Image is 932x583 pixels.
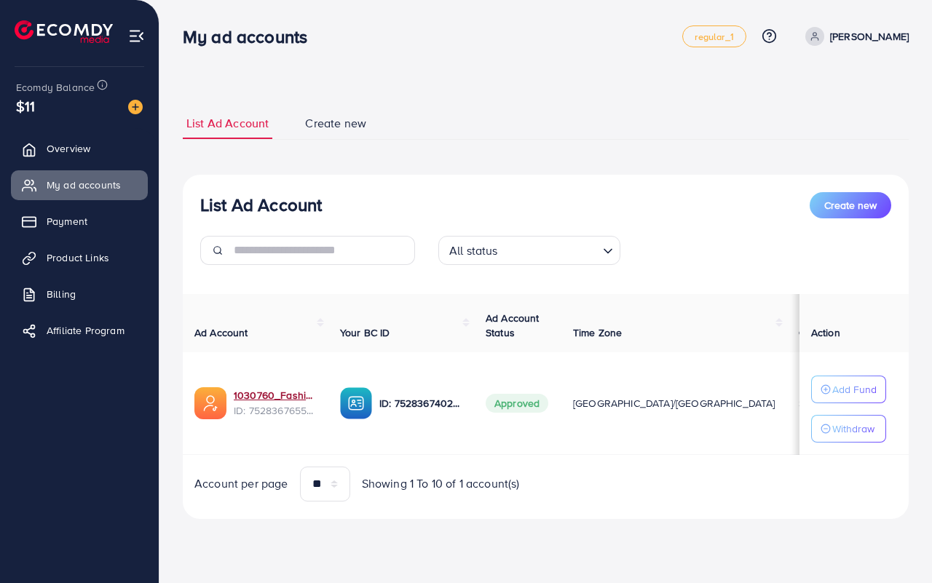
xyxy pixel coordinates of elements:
[11,279,148,309] a: Billing
[194,325,248,340] span: Ad Account
[438,236,620,265] div: Search for option
[502,237,597,261] input: Search for option
[362,475,520,492] span: Showing 1 To 10 of 1 account(s)
[811,415,886,443] button: Withdraw
[573,325,622,340] span: Time Zone
[183,26,319,47] h3: My ad accounts
[234,388,317,402] a: 1030760_Fashion Rose_1752834697540
[47,323,125,338] span: Affiliate Program
[11,170,148,199] a: My ad accounts
[305,115,366,132] span: Create new
[811,325,840,340] span: Action
[695,32,733,41] span: regular_1
[11,134,148,163] a: Overview
[810,192,891,218] button: Create new
[16,80,95,95] span: Ecomdy Balance
[870,517,921,572] iframe: Chat
[194,387,226,419] img: ic-ads-acc.e4c84228.svg
[379,394,462,412] p: ID: 7528367402921476112
[200,194,322,215] h3: List Ad Account
[47,141,90,156] span: Overview
[340,387,372,419] img: ic-ba-acc.ded83a64.svg
[186,115,269,132] span: List Ad Account
[128,28,145,44] img: menu
[824,198,877,213] span: Create new
[11,316,148,345] a: Affiliate Program
[832,381,877,398] p: Add Fund
[486,311,540,340] span: Ad Account Status
[234,388,317,418] div: <span class='underline'>1030760_Fashion Rose_1752834697540</span></br>7528367655024508945
[234,403,317,418] span: ID: 7528367655024508945
[47,287,76,301] span: Billing
[11,243,148,272] a: Product Links
[811,376,886,403] button: Add Fund
[194,475,288,492] span: Account per page
[573,396,775,411] span: [GEOGRAPHIC_DATA]/[GEOGRAPHIC_DATA]
[47,178,121,192] span: My ad accounts
[11,207,148,236] a: Payment
[832,420,874,437] p: Withdraw
[47,250,109,265] span: Product Links
[799,27,909,46] a: [PERSON_NAME]
[16,95,35,116] span: $11
[682,25,746,47] a: regular_1
[340,325,390,340] span: Your BC ID
[830,28,909,45] p: [PERSON_NAME]
[15,20,113,43] img: logo
[128,100,143,114] img: image
[486,394,548,413] span: Approved
[47,214,87,229] span: Payment
[446,240,501,261] span: All status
